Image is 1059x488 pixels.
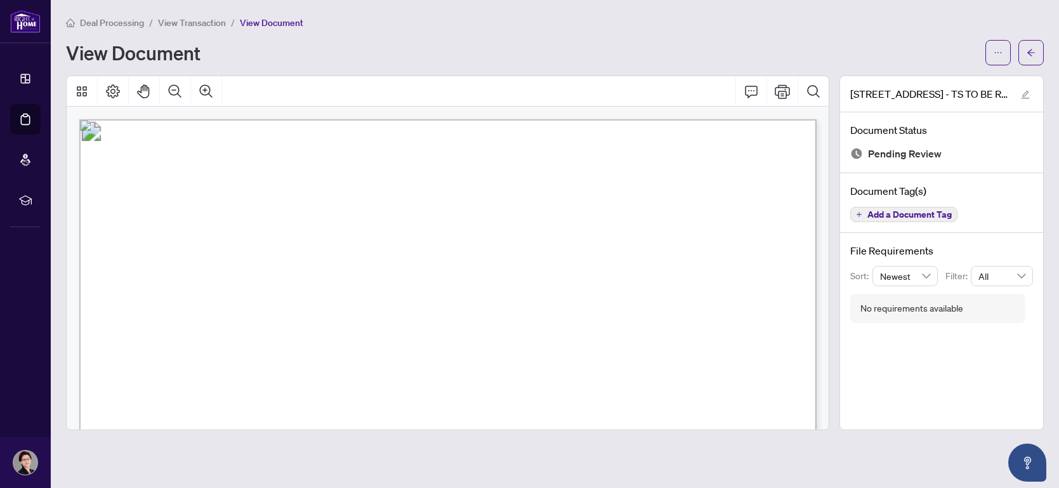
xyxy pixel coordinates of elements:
li: / [231,15,235,30]
span: Pending Review [868,145,942,162]
span: View Transaction [158,17,226,29]
span: [STREET_ADDRESS] - TS TO BE REVIEWED BY [PERSON_NAME].pdf [850,86,1009,102]
img: Profile Icon [13,451,37,475]
button: Open asap [1008,444,1046,482]
span: View Document [240,17,303,29]
span: arrow-left [1027,48,1036,57]
span: home [66,18,75,27]
img: logo [10,10,41,33]
span: Add a Document Tag [867,210,952,219]
span: plus [856,211,862,218]
p: Sort: [850,269,872,283]
span: Deal Processing [80,17,144,29]
h4: Document Status [850,122,1033,138]
p: Filter: [945,269,971,283]
button: Add a Document Tag [850,207,957,222]
span: Newest [880,267,931,286]
span: All [978,267,1025,286]
div: No requirements available [860,301,963,315]
h4: File Requirements [850,243,1033,258]
span: ellipsis [994,48,1003,57]
span: edit [1021,90,1030,99]
h1: View Document [66,43,201,63]
li: / [149,15,153,30]
img: Document Status [850,147,863,160]
h4: Document Tag(s) [850,183,1033,199]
